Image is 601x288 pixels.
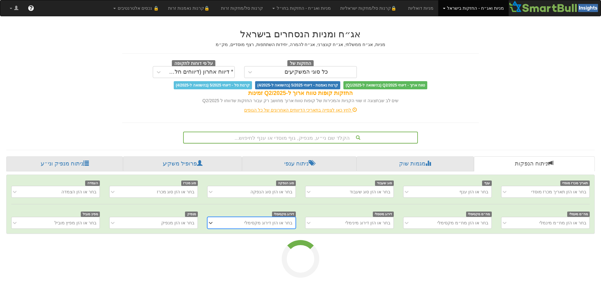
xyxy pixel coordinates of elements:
[287,60,314,67] span: החזקות של
[117,107,484,113] div: לחץ כאן לצפייה בתאריכי הדיווחים האחרונים של כל הגופים
[268,0,336,16] a: מניות ואג״ח - החזקות בחו״ל
[123,156,242,171] a: פרופיל משקיע
[172,60,215,67] span: על פי דוחות לתקופה
[163,0,217,16] a: 🔒קרנות נאמנות זרות
[54,220,97,226] div: בחר או הזן מפיץ מוביל
[285,69,328,75] div: כל סוגי המשקיעים
[185,212,198,217] span: מנפיק
[157,189,195,195] div: בחר או הזן סוג מכרז
[29,5,33,11] span: ?
[350,189,390,195] div: בחר או הזן סוג שעבוד
[438,0,509,16] a: מניות ואג״ח - החזקות בישראל
[109,0,163,16] a: 🔒 נכסים אלטרנטיבים
[509,0,601,13] img: Smartbull
[373,212,394,217] span: דירוג מינימלי
[539,220,586,226] div: בחר או הזן מח״מ מינמלי
[474,156,595,171] a: ניתוח הנפקות
[61,189,96,195] div: בחר או הזן הצמדה
[23,0,39,16] a: ?
[531,189,586,195] div: בחר או הזן תאריך מכרז מוסדי
[244,220,292,226] div: בחר או הזן דירוג מקסימלי
[122,42,479,47] h5: מניות, אג״ח ממשלתי, אג״ח קונצרני, אג״ח להמרה, יחידות השתתפות, רצף מוסדיים, מק״מ
[85,181,100,186] span: הצמדה
[482,181,492,186] span: ענף
[216,0,268,16] a: קרנות סל/מחקות זרות
[122,89,479,97] div: החזקות קופות טווח ארוך ל-Q2/2025 זמינות
[242,156,357,171] a: ניתוח ענפי
[403,0,438,16] a: מניות דואליות
[336,0,403,16] a: 🔒קרנות סל/מחקות ישראליות
[250,189,292,195] div: בחר או הזן סוג הנפקה
[81,212,100,217] span: מפיץ מוביל
[460,189,488,195] div: בחר או הזן ענף
[6,156,123,171] a: ניתוח מנפיק וני״ע
[357,156,474,171] a: מגמות שוק
[375,181,394,186] span: סוג שעבוד
[122,97,479,104] div: שים לב שבתצוגה זו שווי הקניות והמכירות של קופות טווח ארוך מחושב רק עבור החזקות שדווחו ל Q2/2025
[174,81,252,89] span: קרנות סל - דיווחי 5/2025 (בהשוואה ל-4/2025)
[184,132,417,143] div: הקלד שם ני״ע, מנפיק, גוף מוסדי או ענף לחיפוש...
[166,69,234,75] div: * דיווח אחרון (דיווחים חלקיים)
[255,81,340,89] span: קרנות נאמנות - דיווחי 5/2025 (בהשוואה ל-4/2025)
[181,181,198,186] span: סוג מכרז
[560,181,590,186] span: תאריך מכרז מוסדי
[567,212,590,217] span: מח״מ מינמלי
[466,212,492,217] span: מח״מ מקסימלי
[272,212,296,217] span: דירוג מקסימלי
[345,220,390,226] div: בחר או הזן דירוג מינימלי
[276,181,296,186] span: סוג הנפקה
[122,29,479,39] h2: אג״ח ומניות הנסחרים בישראל
[343,81,427,89] span: טווח ארוך - דיווחי Q2/2025 (בהשוואה ל-Q1/2025)
[161,220,194,226] div: בחר או הזן מנפיק
[437,220,488,226] div: בחר או הזן מח״מ מקסימלי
